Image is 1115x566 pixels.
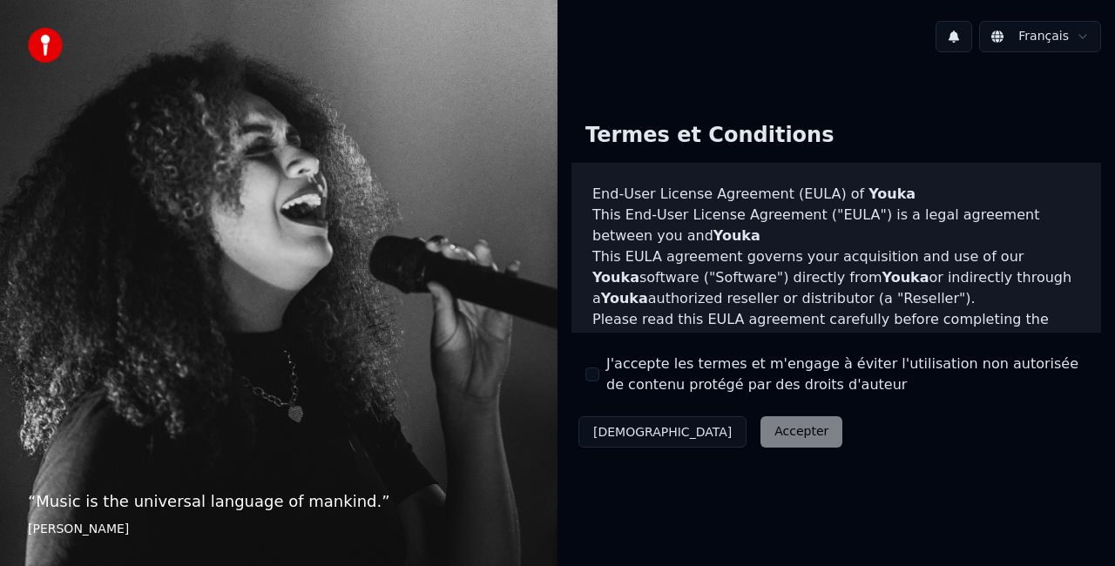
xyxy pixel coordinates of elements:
[832,332,879,348] span: Youka
[606,354,1087,395] label: J'accepte les termes et m'engage à éviter l'utilisation non autorisée de contenu protégé par des ...
[592,184,1080,205] h3: End-User License Agreement (EULA) of
[28,28,63,63] img: youka
[592,309,1080,393] p: Please read this EULA agreement carefully before completing the installation process and using th...
[592,205,1080,246] p: This End-User License Agreement ("EULA") is a legal agreement between you and
[28,521,530,538] footer: [PERSON_NAME]
[592,246,1080,309] p: This EULA agreement governs your acquisition and use of our software ("Software") directly from o...
[601,290,648,307] span: Youka
[882,269,929,286] span: Youka
[868,185,916,202] span: Youka
[578,416,747,448] button: [DEMOGRAPHIC_DATA]
[592,269,639,286] span: Youka
[28,489,530,514] p: “ Music is the universal language of mankind. ”
[571,108,848,164] div: Termes et Conditions
[713,227,760,244] span: Youka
